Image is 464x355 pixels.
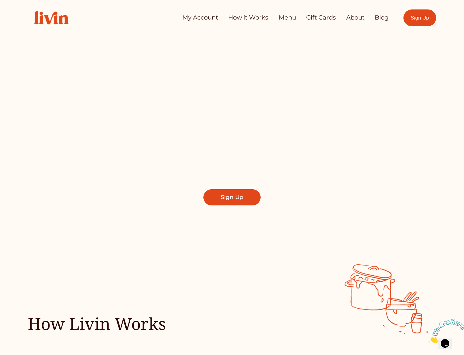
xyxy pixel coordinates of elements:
[279,12,296,24] a: Menu
[182,12,218,24] a: My Account
[2,2,40,27] img: Chat attention grabber
[87,74,383,131] span: Let us Take Dinner off Your Plate
[306,12,336,24] a: Gift Cards
[28,313,179,334] h2: How Livin Works
[130,140,334,167] span: Find a local chef who prepares customized, healthy meals in your kitchen
[228,12,268,24] a: How it Works
[375,12,389,24] a: Blog
[28,5,75,31] img: Livin
[203,189,261,206] a: Sign Up
[346,12,365,24] a: About
[426,317,464,346] iframe: chat widget
[403,9,436,26] a: Sign Up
